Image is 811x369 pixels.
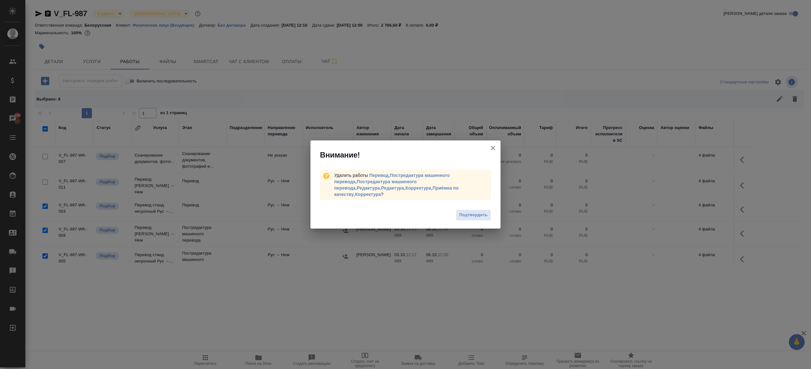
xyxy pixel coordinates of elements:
[334,179,417,191] a: Постредактура машинного перевода
[355,192,381,197] a: Корректура
[405,185,432,191] span: ,
[334,172,491,197] div: Удалить работы
[355,192,383,197] span: ?
[357,185,381,191] span: ,
[369,173,390,178] span: ,
[456,210,491,221] button: Подтвердить
[381,185,404,191] a: Редактура
[405,185,431,191] a: Корректура
[334,179,417,191] span: ,
[381,185,405,191] span: ,
[357,185,380,191] a: Редактура
[459,211,488,219] span: Подтвердить
[334,173,450,184] a: Постредактура машинного перевода
[334,173,450,184] span: ,
[369,173,389,178] a: Перевод
[320,150,360,160] span: Внимание!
